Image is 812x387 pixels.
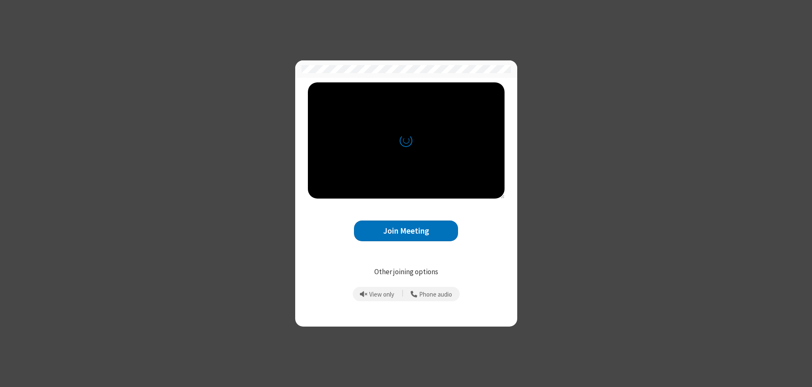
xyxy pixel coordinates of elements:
button: Join Meeting [354,221,458,241]
span: View only [369,291,394,298]
p: Other joining options [308,267,505,278]
button: Prevent echo when there is already an active mic and speaker in the room. [357,287,398,301]
button: Use your phone for mic and speaker while you view the meeting on this device. [408,287,455,301]
span: | [402,288,403,300]
span: Phone audio [419,291,452,298]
